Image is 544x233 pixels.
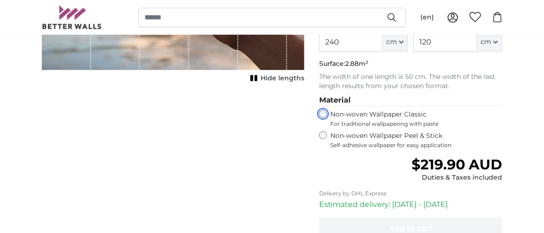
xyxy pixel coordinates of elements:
[319,59,503,69] p: Surface:
[383,32,408,52] button: cm
[413,9,442,26] button: (en)
[331,120,503,128] span: For traditional wallpapering with paste
[261,74,304,83] span: Hide lengths
[319,95,503,106] legend: Material
[331,142,503,149] span: Self-adhesive wallpaper for easy application
[319,199,503,210] p: Estimated delivery: [DATE] - [DATE]
[319,72,503,91] p: The width of one length is 50 cm. The width of the last length results from your chosen format.
[387,38,397,47] span: cm
[319,190,503,197] p: Delivery by DHL Express
[331,110,503,128] label: Non-woven Wallpaper Classic
[346,59,369,68] span: 2.88m²
[248,72,304,85] button: Hide lengths
[412,156,502,173] span: $219.90 AUD
[389,224,433,233] span: Add to cart
[477,32,502,52] button: cm
[481,38,492,47] span: cm
[42,6,102,29] img: Betterwalls
[412,173,502,182] div: Duties & Taxes included
[331,131,503,149] label: Non-woven Wallpaper Peel & Stick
